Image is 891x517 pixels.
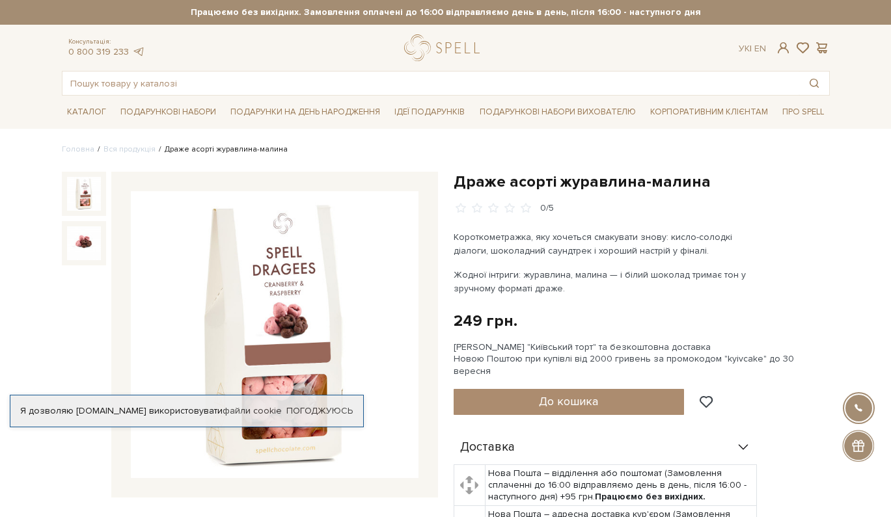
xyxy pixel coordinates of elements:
a: Каталог [62,102,111,122]
img: Драже асорті журавлина-малина [67,226,101,260]
a: Подарунки на День народження [225,102,385,122]
div: Ук [739,43,766,55]
a: Подарункові набори вихователю [474,101,641,123]
a: Вся продукція [103,144,156,154]
button: Пошук товару у каталозі [799,72,829,95]
a: Про Spell [777,102,829,122]
a: telegram [132,46,145,57]
a: Ідеї подарунків [389,102,470,122]
li: Драже асорті журавлина-малина [156,144,288,155]
a: Погоджуюсь [286,405,353,417]
a: 0 800 319 233 [68,46,129,57]
a: Головна [62,144,94,154]
p: Жодної інтриги: журавлина, малина — і білий шоколад тримає тон у зручному форматі драже. [454,268,759,295]
a: Корпоративним клієнтам [645,101,773,123]
span: Консультація: [68,38,145,46]
div: 249 грн. [454,311,517,331]
a: Подарункові набори [115,102,221,122]
img: Драже асорті журавлина-малина [131,191,418,479]
div: 0/5 [540,202,554,215]
strong: Працюємо без вихідних. Замовлення оплачені до 16:00 відправляємо день в день, після 16:00 - насту... [62,7,830,18]
h1: Драже асорті журавлина-малина [454,172,830,192]
div: Я дозволяю [DOMAIN_NAME] використовувати [10,405,363,417]
input: Пошук товару у каталозі [62,72,799,95]
span: До кошика [539,394,598,408]
button: До кошика [454,389,685,415]
a: En [754,43,766,54]
a: logo [404,34,486,61]
b: Працюємо без вихідних. [595,491,706,502]
div: [PERSON_NAME] "Київський торт" та безкоштовна доставка Новою Поштою при купівлі від 2000 гривень ... [454,341,830,377]
p: Короткометражка, яку хочеться смакувати знову: кисло-солодкі діалоги, шоколадний саундтрек і хоро... [454,230,759,258]
a: файли cookie [223,405,282,416]
td: Нова Пошта – відділення або поштомат (Замовлення сплаченні до 16:00 відправляємо день в день, піс... [485,464,756,506]
img: Драже асорті журавлина-малина [67,177,101,211]
span: Доставка [460,442,515,453]
span: | [750,43,752,54]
